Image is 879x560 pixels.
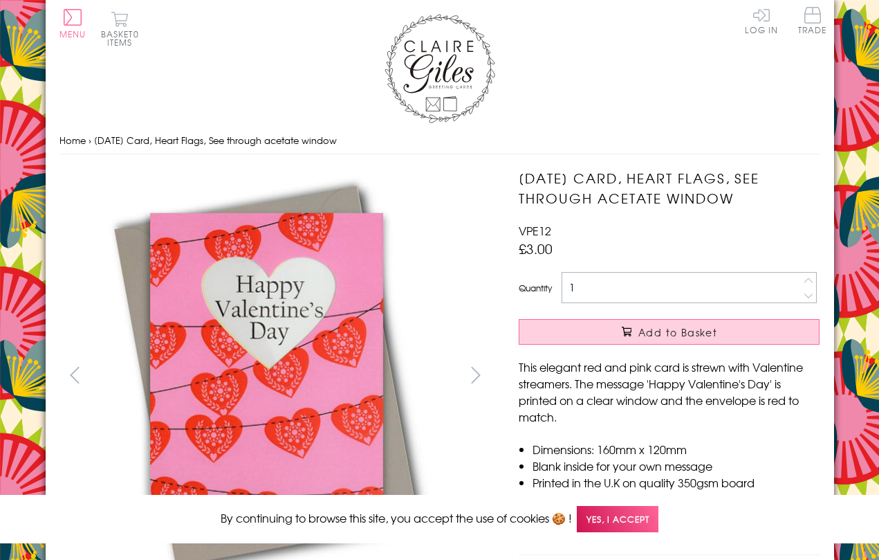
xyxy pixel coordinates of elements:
a: Trade [798,7,827,37]
span: Add to Basket [638,325,717,339]
button: Menu [59,9,86,38]
p: This elegant red and pink card is strewn with Valentine streamers. The message 'Happy Valentine's... [519,359,820,425]
li: Blank inside for your own message [533,458,820,474]
a: Home [59,134,86,147]
button: Add to Basket [519,319,820,345]
nav: breadcrumbs [59,127,820,155]
button: next [460,359,491,390]
button: Basket0 items [101,11,139,46]
a: Log In [745,7,778,34]
span: £3.00 [519,239,553,258]
span: Yes, I accept [577,506,658,533]
span: › [89,134,91,147]
span: [DATE] Card, Heart Flags, See through acetate window [94,134,337,147]
span: 0 items [107,28,139,48]
span: Menu [59,28,86,40]
span: Trade [798,7,827,34]
button: prev [59,359,91,390]
li: Printed in the U.K on quality 350gsm board [533,474,820,491]
label: Quantity [519,282,552,294]
img: Claire Giles Greetings Cards [385,14,495,123]
span: VPE12 [519,222,551,239]
li: Dimensions: 160mm x 120mm [533,441,820,458]
li: Comes wrapped in Compostable bag [533,491,820,507]
h1: [DATE] Card, Heart Flags, See through acetate window [519,168,820,208]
